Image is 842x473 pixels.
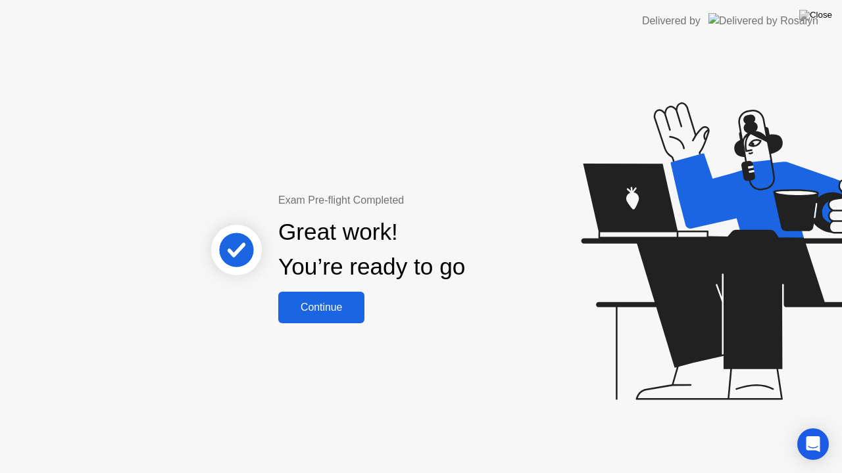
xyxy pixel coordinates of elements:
div: Open Intercom Messenger [797,428,829,460]
img: Delivered by Rosalyn [708,13,818,28]
img: Close [799,10,832,20]
div: Continue [282,302,360,313]
div: Delivered by [642,13,701,29]
div: Great work! You’re ready to go [278,215,465,284]
div: Exam Pre-flight Completed [278,192,550,208]
button: Continue [278,292,364,323]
